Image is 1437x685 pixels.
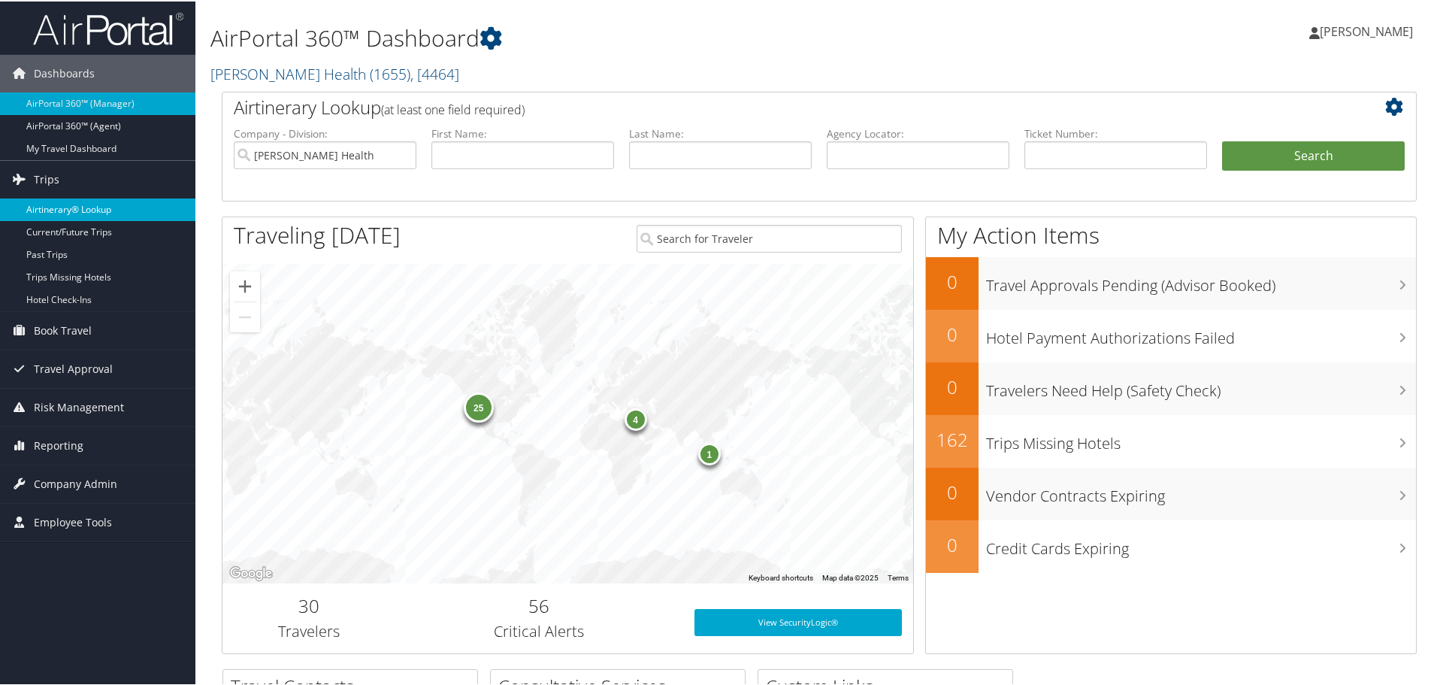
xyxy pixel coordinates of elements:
[986,371,1416,400] h3: Travelers Need Help (Safety Check)
[226,562,276,582] a: Open this area in Google Maps (opens a new window)
[986,529,1416,558] h3: Credit Cards Expiring
[926,308,1416,361] a: 0Hotel Payment Authorizations Failed
[749,571,813,582] button: Keyboard shortcuts
[34,502,112,540] span: Employee Tools
[234,125,416,140] label: Company - Division:
[1024,125,1207,140] label: Ticket Number:
[234,620,384,641] h3: Travelers
[34,159,59,197] span: Trips
[407,620,672,641] h3: Critical Alerts
[234,218,401,250] h1: Traveling [DATE]
[926,320,979,346] h2: 0
[827,125,1009,140] label: Agency Locator:
[1222,140,1405,170] button: Search
[234,93,1305,119] h2: Airtinerary Lookup
[34,311,92,348] span: Book Travel
[210,21,1022,53] h1: AirPortal 360™ Dashboard
[637,223,902,251] input: Search for Traveler
[431,125,614,140] label: First Name:
[986,319,1416,347] h3: Hotel Payment Authorizations Failed
[33,10,183,45] img: airportal-logo.png
[629,125,812,140] label: Last Name:
[410,62,459,83] span: , [ 4464 ]
[226,562,276,582] img: Google
[986,266,1416,295] h3: Travel Approvals Pending (Advisor Booked)
[926,256,1416,308] a: 0Travel Approvals Pending (Advisor Booked)
[370,62,410,83] span: ( 1655 )
[926,426,979,451] h2: 162
[926,466,1416,519] a: 0Vendor Contracts Expiring
[1309,8,1428,53] a: [PERSON_NAME]
[1320,22,1413,38] span: [PERSON_NAME]
[34,464,117,502] span: Company Admin
[234,592,384,617] h2: 30
[926,414,1416,466] a: 162Trips Missing Hotels
[463,391,493,421] div: 25
[822,572,879,580] span: Map data ©2025
[986,477,1416,505] h3: Vendor Contracts Expiring
[210,62,459,83] a: [PERSON_NAME] Health
[34,426,83,463] span: Reporting
[34,53,95,91] span: Dashboards
[926,268,979,293] h2: 0
[230,301,260,331] button: Zoom out
[926,218,1416,250] h1: My Action Items
[926,373,979,399] h2: 0
[34,349,113,386] span: Travel Approval
[624,407,646,429] div: 4
[926,361,1416,414] a: 0Travelers Need Help (Safety Check)
[888,572,909,580] a: Terms (opens in new tab)
[926,519,1416,571] a: 0Credit Cards Expiring
[407,592,672,617] h2: 56
[381,100,525,117] span: (at least one field required)
[230,270,260,300] button: Zoom in
[34,387,124,425] span: Risk Management
[926,478,979,504] h2: 0
[926,531,979,556] h2: 0
[986,424,1416,453] h3: Trips Missing Hotels
[697,441,720,464] div: 1
[694,608,902,635] a: View SecurityLogic®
